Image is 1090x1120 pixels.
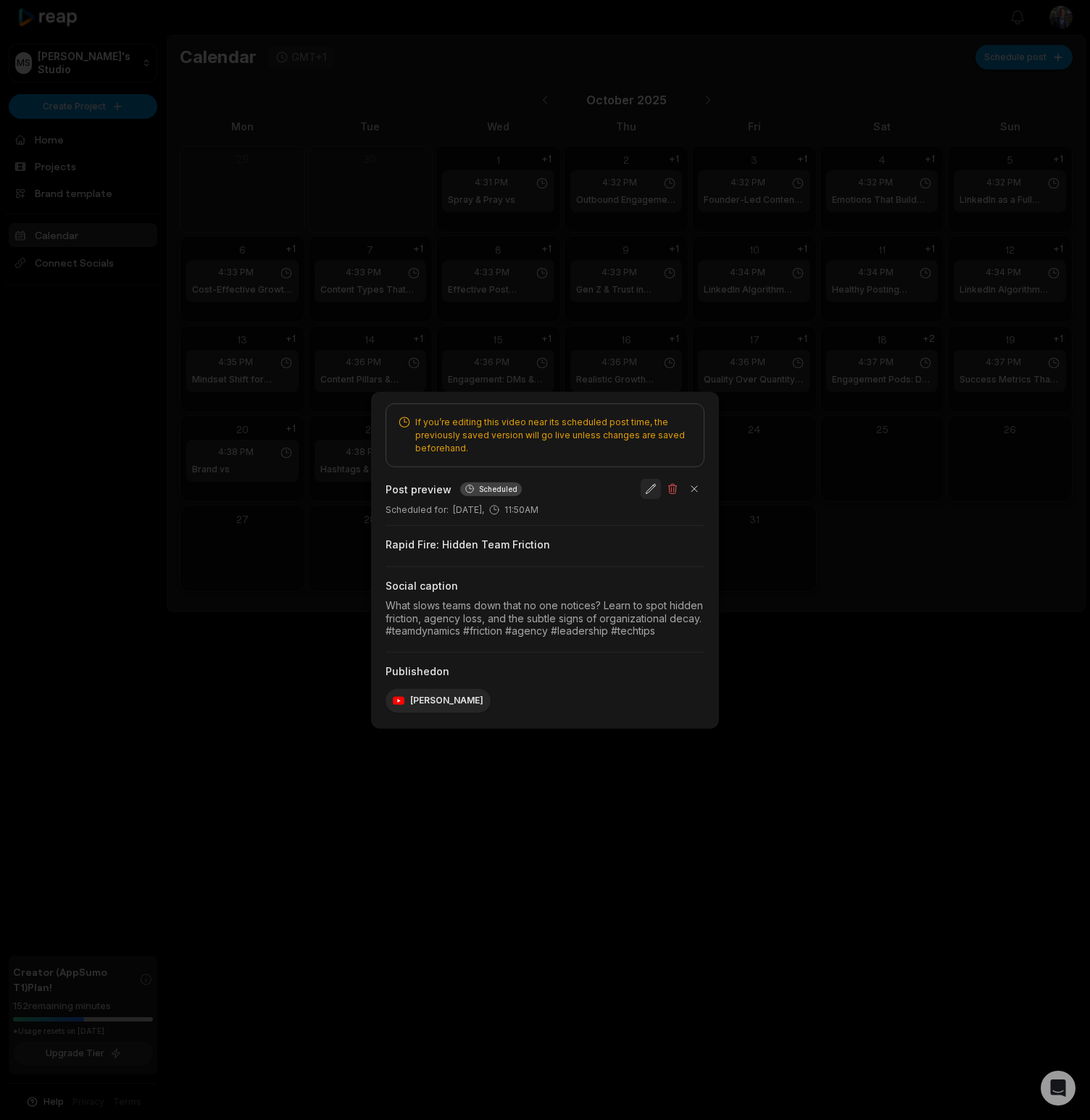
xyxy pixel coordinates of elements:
span: If you’re editing this video near its scheduled post time, the previously saved version will go l... [415,416,692,455]
div: Rapid Fire: Hidden Team Friction [386,538,704,552]
div: What slows teams down that no one notices? Learn to spot hidden friction, agency loss, and the su... [386,599,704,638]
div: Social caption [386,579,704,593]
div: [DATE], 11:50AM [386,503,704,517]
span: Scheduled [479,483,517,494]
span: Scheduled for : [386,503,449,517]
h2: Post preview [386,481,452,496]
div: Published on [386,664,704,678]
div: [PERSON_NAME] [386,688,491,712]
